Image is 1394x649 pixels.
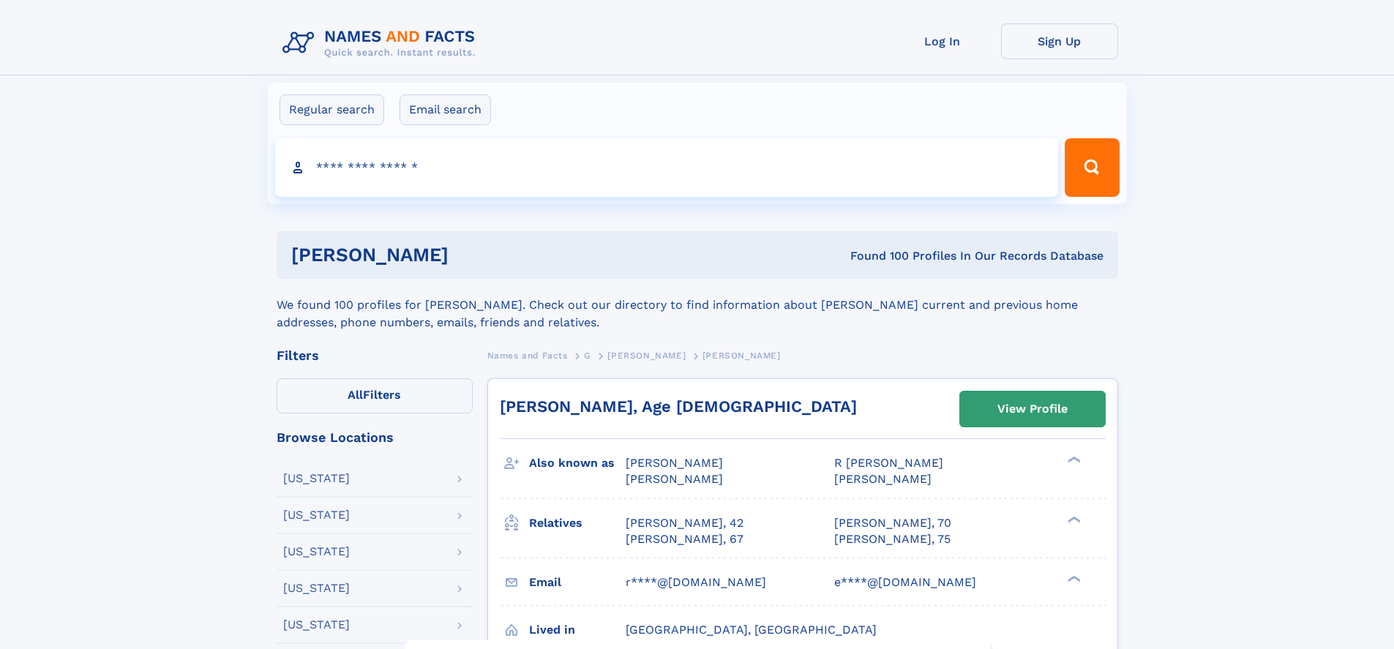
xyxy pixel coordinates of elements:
[400,94,491,125] label: Email search
[291,246,650,264] h1: [PERSON_NAME]
[834,515,951,531] a: [PERSON_NAME], 70
[702,350,781,361] span: [PERSON_NAME]
[626,472,723,486] span: [PERSON_NAME]
[607,350,686,361] span: [PERSON_NAME]
[500,397,857,416] a: [PERSON_NAME], Age [DEMOGRAPHIC_DATA]
[529,451,626,476] h3: Also known as
[283,509,350,521] div: [US_STATE]
[283,546,350,558] div: [US_STATE]
[1064,574,1082,583] div: ❯
[1065,138,1119,197] button: Search Button
[277,431,473,444] div: Browse Locations
[626,623,877,637] span: [GEOGRAPHIC_DATA], [GEOGRAPHIC_DATA]
[277,349,473,362] div: Filters
[277,23,487,63] img: Logo Names and Facts
[277,279,1118,331] div: We found 100 profiles for [PERSON_NAME]. Check out our directory to find information about [PERSO...
[960,391,1105,427] a: View Profile
[275,138,1059,197] input: search input
[529,570,626,595] h3: Email
[280,94,384,125] label: Regular search
[584,346,591,364] a: G
[584,350,591,361] span: G
[1064,514,1082,524] div: ❯
[626,531,743,547] a: [PERSON_NAME], 67
[649,248,1103,264] div: Found 100 Profiles In Our Records Database
[283,619,350,631] div: [US_STATE]
[626,515,743,531] a: [PERSON_NAME], 42
[283,582,350,594] div: [US_STATE]
[1001,23,1118,59] a: Sign Up
[884,23,1001,59] a: Log In
[277,378,473,413] label: Filters
[834,456,943,470] span: R [PERSON_NAME]
[834,531,951,547] a: [PERSON_NAME], 75
[626,456,723,470] span: [PERSON_NAME]
[283,473,350,484] div: [US_STATE]
[834,472,932,486] span: [PERSON_NAME]
[1064,455,1082,465] div: ❯
[348,388,363,402] span: All
[487,346,568,364] a: Names and Facts
[997,392,1068,426] div: View Profile
[529,618,626,642] h3: Lived in
[607,346,686,364] a: [PERSON_NAME]
[529,511,626,536] h3: Relatives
